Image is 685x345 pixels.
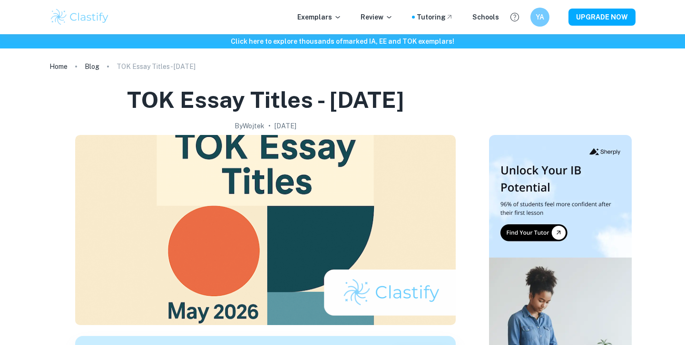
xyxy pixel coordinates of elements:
[361,12,393,22] p: Review
[268,121,271,131] p: •
[507,9,523,25] button: Help and Feedback
[472,12,499,22] a: Schools
[117,61,196,72] p: TOK Essay Titles - [DATE]
[85,60,99,73] a: Blog
[127,85,404,115] h1: TOK Essay Titles - [DATE]
[49,60,68,73] a: Home
[75,135,456,325] img: TOK Essay Titles - May 2026 cover image
[49,8,110,27] img: Clastify logo
[235,121,264,131] h2: By Wojtek
[2,36,683,47] h6: Click here to explore thousands of marked IA, EE and TOK exemplars !
[530,8,549,27] button: YA
[297,12,342,22] p: Exemplars
[535,12,546,22] h6: YA
[417,12,453,22] a: Tutoring
[568,9,636,26] button: UPGRADE NOW
[274,121,296,131] h2: [DATE]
